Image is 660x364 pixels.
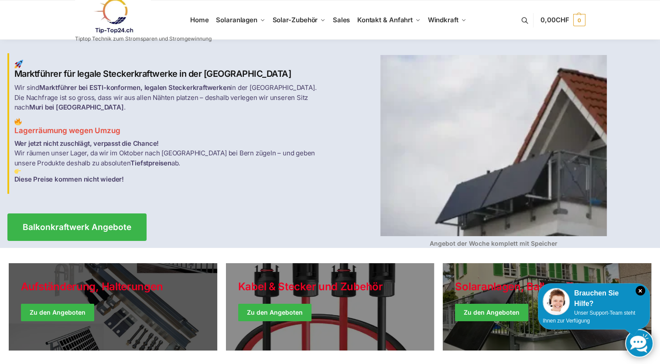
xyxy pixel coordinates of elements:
p: Wir sind in der [GEOGRAPHIC_DATA]. Die Nachfrage ist so gross, dass wir aus allen Nähten platzen ... [14,83,325,113]
span: Solar-Zubehör [273,16,318,24]
h2: Marktführer für legale Steckerkraftwerke in der [GEOGRAPHIC_DATA] [14,60,325,79]
strong: Marktführer bei ESTI-konformen, legalen Steckerkraftwerken [39,83,230,92]
img: Customer service [543,288,570,315]
strong: Wer jetzt nicht zuschlägt, verpasst die Chance! [14,139,159,148]
a: Kontakt & Anfahrt [353,0,424,40]
a: Winter Jackets [443,263,651,350]
span: Solaranlagen [216,16,257,24]
div: Brauchen Sie Hilfe? [543,288,645,309]
span: 0,00 [540,16,569,24]
strong: Muri bei [GEOGRAPHIC_DATA] [29,103,124,111]
a: Solaranlagen [212,0,269,40]
a: Sales [329,0,353,40]
span: Kontakt & Anfahrt [357,16,413,24]
strong: Angebot der Woche komplett mit Speicher [430,240,557,247]
span: Balkonkraftwerk Angebote [23,223,131,231]
a: Solar-Zubehör [269,0,329,40]
img: Home 3 [14,168,21,175]
a: Holiday Style [226,263,434,350]
a: Balkonkraftwerk Angebote [7,213,147,241]
a: Windkraft [424,0,470,40]
img: Home 2 [14,118,22,125]
strong: Tiefstpreisen [130,159,171,167]
a: 0,00CHF 0 [540,7,585,33]
i: Schließen [636,286,645,295]
a: Holiday Style [9,263,217,350]
p: Wir räumen unser Lager, da wir im Oktober nach [GEOGRAPHIC_DATA] bei Bern zügeln – und geben unse... [14,139,325,185]
span: CHF [556,16,569,24]
span: Sales [333,16,350,24]
span: 0 [573,14,585,26]
img: Home 1 [14,60,23,69]
h3: Lagerräumung wegen Umzug [14,118,325,136]
p: Tiptop Technik zum Stromsparen und Stromgewinnung [75,36,212,41]
span: Unser Support-Team steht Ihnen zur Verfügung [543,310,635,324]
span: Windkraft [428,16,458,24]
img: Home 4 [380,55,607,236]
strong: Diese Preise kommen nicht wieder! [14,175,124,183]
